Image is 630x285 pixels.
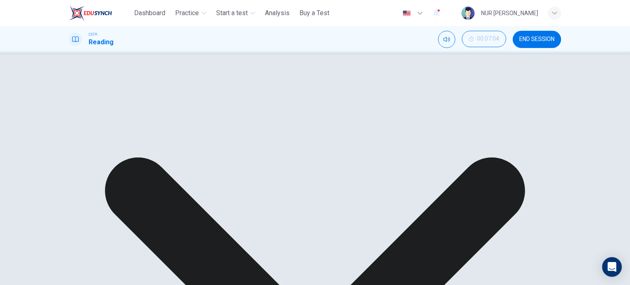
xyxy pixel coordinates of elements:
div: Open Intercom Messenger [602,257,622,277]
span: 00:07:04 [477,36,499,42]
button: Dashboard [131,6,169,21]
button: Start a test [213,6,258,21]
div: NUR [PERSON_NAME] [481,8,538,18]
button: END SESSION [513,31,561,48]
span: CEFR [89,32,97,37]
button: 00:07:04 [462,31,506,47]
div: Mute [438,31,455,48]
span: Start a test [216,8,248,18]
img: en [402,10,412,16]
span: Buy a Test [299,8,329,18]
img: Profile picture [461,7,475,20]
img: ELTC logo [69,5,112,21]
span: Analysis [265,8,290,18]
span: Practice [175,8,199,18]
div: Hide [462,31,506,48]
button: Analysis [262,6,293,21]
a: ELTC logo [69,5,131,21]
h1: Reading [89,37,114,47]
span: Dashboard [134,8,165,18]
button: Practice [172,6,210,21]
span: END SESSION [519,36,555,43]
button: Buy a Test [296,6,333,21]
